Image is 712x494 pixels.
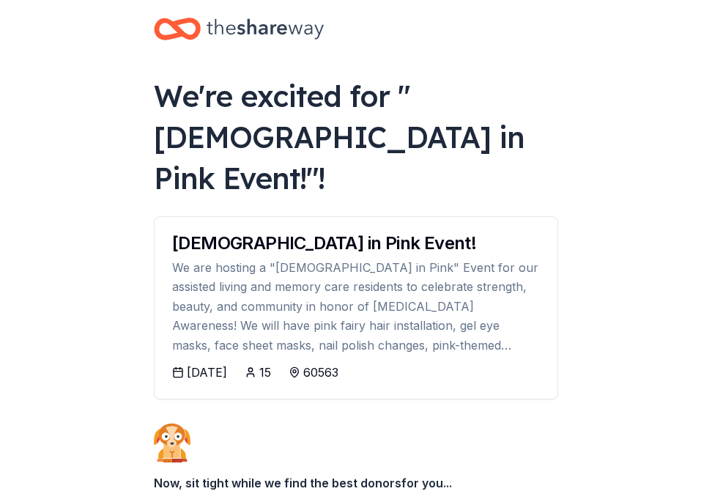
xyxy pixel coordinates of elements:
[154,75,558,199] div: We're excited for " [DEMOGRAPHIC_DATA] in Pink Event! "!
[172,235,540,252] div: [DEMOGRAPHIC_DATA] in Pink Event!
[172,258,540,355] div: We are hosting a "[DEMOGRAPHIC_DATA] in Pink" Event for our assisted living and memory care resid...
[259,364,271,381] div: 15
[187,364,227,381] div: [DATE]
[303,364,338,381] div: 60563
[154,423,190,462] img: Dog waiting patiently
